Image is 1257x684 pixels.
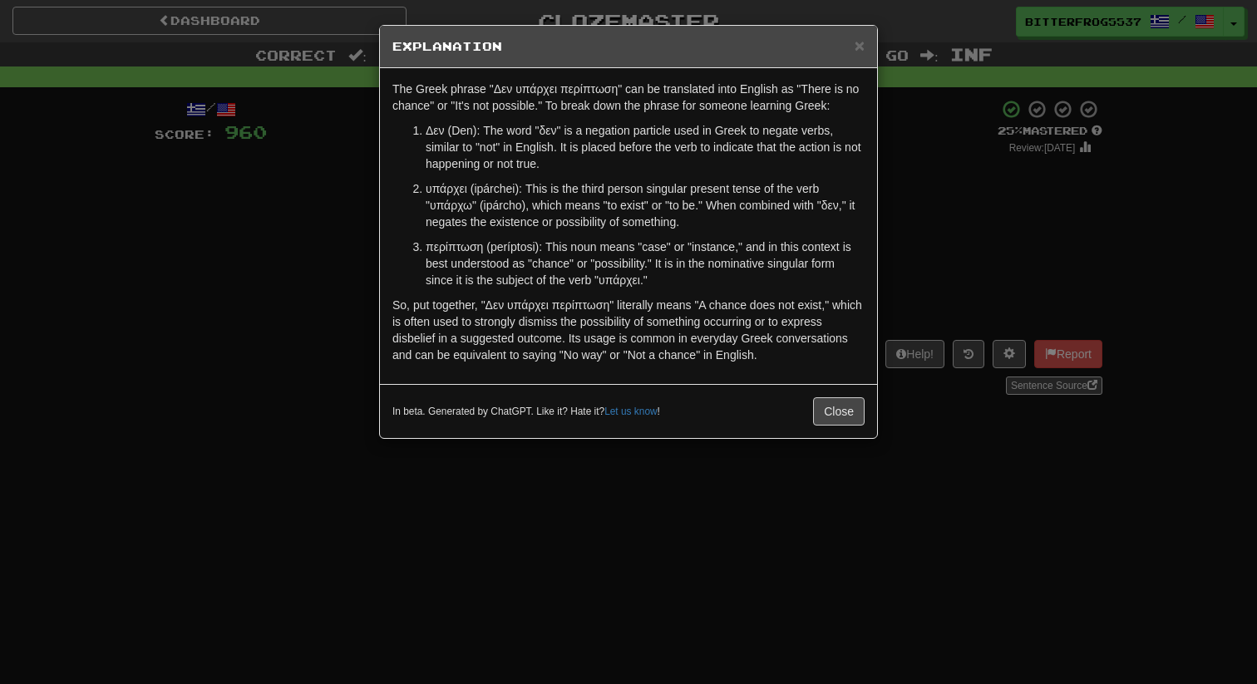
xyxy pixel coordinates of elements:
p: Δεν (Den): The word "δεν" is a negation particle used in Greek to negate verbs, similar to "not" ... [426,122,865,172]
h5: Explanation [392,38,865,55]
small: In beta. Generated by ChatGPT. Like it? Hate it? ! [392,405,660,419]
button: Close [855,37,865,54]
a: Let us know [604,406,657,417]
span: × [855,36,865,55]
p: περίπτωση (períptosi): This noun means "case" or "instance," and in this context is best understo... [426,239,865,288]
p: υπάρχει (ipárchei): This is the third person singular present tense of the verb "υπάρχω" (ipárcho... [426,180,865,230]
p: So, put together, "Δεν υπάρχει περίπτωση" literally means "A chance does not exist," which is oft... [392,297,865,363]
button: Close [813,397,865,426]
p: The Greek phrase "Δεν υπάρχει περίπτωση" can be translated into English as "There is no chance" o... [392,81,865,114]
